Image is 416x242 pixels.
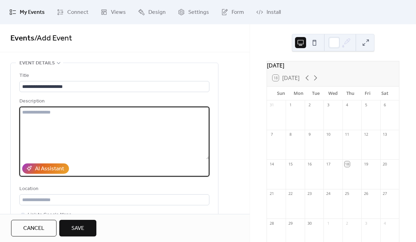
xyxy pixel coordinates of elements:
div: 29 [288,221,293,226]
div: [DATE] [267,61,399,70]
span: Link to Google Maps [28,211,71,219]
div: 25 [345,191,350,196]
div: 27 [382,191,388,196]
div: 24 [326,191,331,196]
div: 8 [288,132,293,137]
span: Views [111,8,126,17]
button: Cancel [11,220,57,236]
div: 4 [345,102,350,108]
span: Event details [19,59,55,68]
a: Form [216,3,249,21]
span: Connect [67,8,88,17]
span: / Add Event [34,31,72,46]
span: Form [232,8,244,17]
div: 6 [382,102,388,108]
span: Install [267,8,281,17]
div: 14 [269,161,274,167]
span: Design [148,8,166,17]
div: 21 [269,191,274,196]
div: 9 [307,132,312,137]
div: 17 [326,161,331,167]
a: Install [251,3,286,21]
div: 20 [382,161,388,167]
div: 22 [288,191,293,196]
div: 30 [307,221,312,226]
div: Sun [272,87,290,100]
div: 11 [345,132,350,137]
span: Settings [188,8,209,17]
div: Sat [376,87,393,100]
div: 26 [363,191,369,196]
div: Mon [290,87,307,100]
div: Title [19,72,208,80]
div: 1 [288,102,293,108]
div: 12 [363,132,369,137]
div: 28 [269,221,274,226]
button: AI Assistant [22,163,69,174]
div: 13 [382,132,388,137]
a: Connect [52,3,94,21]
div: 31 [269,102,274,108]
div: Description [19,97,208,106]
a: Design [133,3,171,21]
div: 4 [382,221,388,226]
div: 1 [326,221,331,226]
div: 5 [363,102,369,108]
div: 18 [345,161,350,167]
span: My Events [20,8,45,17]
div: 7 [269,132,274,137]
div: AI Assistant [35,165,64,173]
div: Tue [307,87,324,100]
div: 10 [326,132,331,137]
span: Cancel [23,224,44,233]
div: Location [19,185,208,193]
div: 3 [363,221,369,226]
div: Thu [341,87,359,100]
div: Wed [324,87,342,100]
div: 15 [288,161,293,167]
a: Settings [173,3,214,21]
div: 3 [326,102,331,108]
div: 23 [307,191,312,196]
a: My Events [4,3,50,21]
div: 16 [307,161,312,167]
div: Fri [359,87,376,100]
button: Save [59,220,96,236]
a: Views [95,3,131,21]
div: 19 [363,161,369,167]
span: Save [71,224,84,233]
a: Events [10,31,34,46]
div: 2 [307,102,312,108]
div: 2 [345,221,350,226]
